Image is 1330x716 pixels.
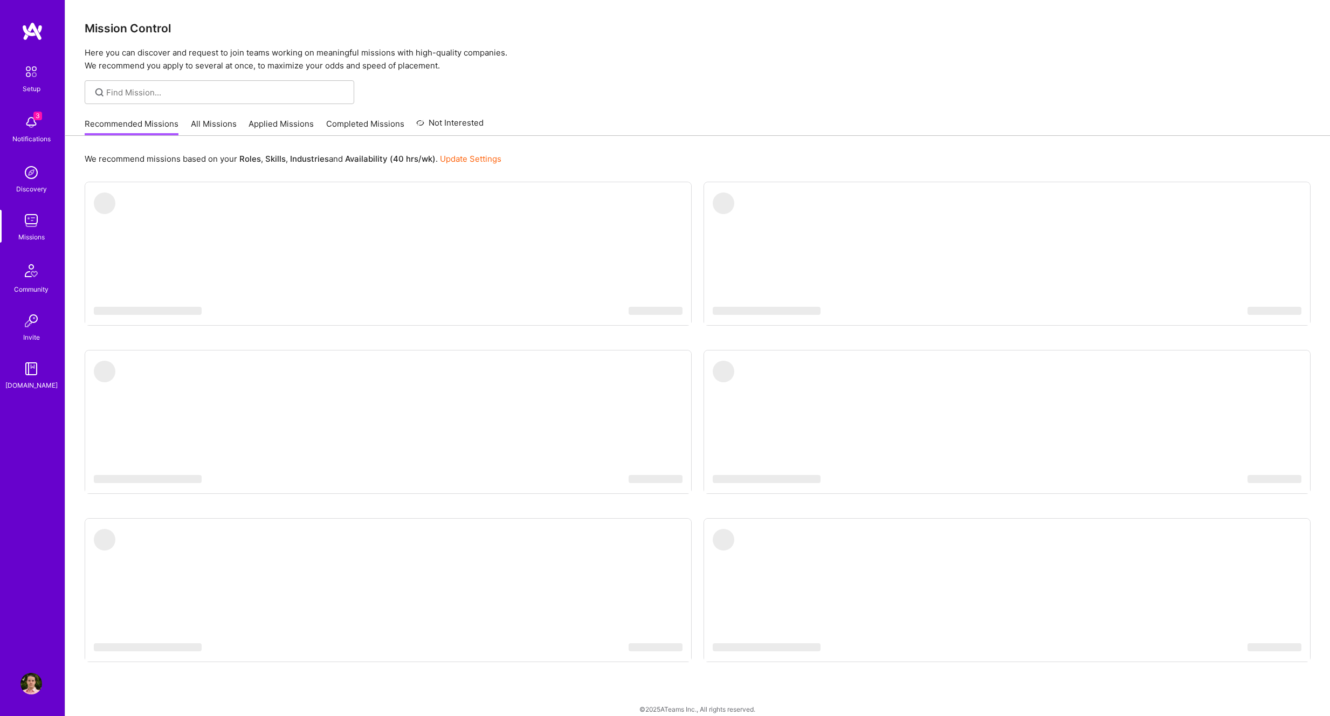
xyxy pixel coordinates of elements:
[93,86,106,99] i: icon SearchGrey
[5,380,58,391] div: [DOMAIN_NAME]
[18,258,44,284] img: Community
[85,22,1311,35] h3: Mission Control
[20,162,42,183] img: discovery
[20,210,42,231] img: teamwork
[20,310,42,332] img: Invite
[23,83,40,94] div: Setup
[33,112,42,120] span: 3
[191,118,237,136] a: All Missions
[290,154,329,164] b: Industries
[12,133,51,144] div: Notifications
[345,154,436,164] b: Availability (40 hrs/wk)
[85,46,1311,72] p: Here you can discover and request to join teams working on meaningful missions with high-quality ...
[85,153,501,164] p: We recommend missions based on your , , and .
[239,154,261,164] b: Roles
[23,332,40,343] div: Invite
[85,118,178,136] a: Recommended Missions
[416,116,484,136] a: Not Interested
[20,358,42,380] img: guide book
[20,60,43,83] img: setup
[20,112,42,133] img: bell
[106,87,346,98] input: Find Mission...
[20,673,42,694] img: User Avatar
[440,154,501,164] a: Update Settings
[265,154,286,164] b: Skills
[18,673,45,694] a: User Avatar
[22,22,43,41] img: logo
[326,118,404,136] a: Completed Missions
[18,231,45,243] div: Missions
[14,284,49,295] div: Community
[249,118,314,136] a: Applied Missions
[16,183,47,195] div: Discovery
